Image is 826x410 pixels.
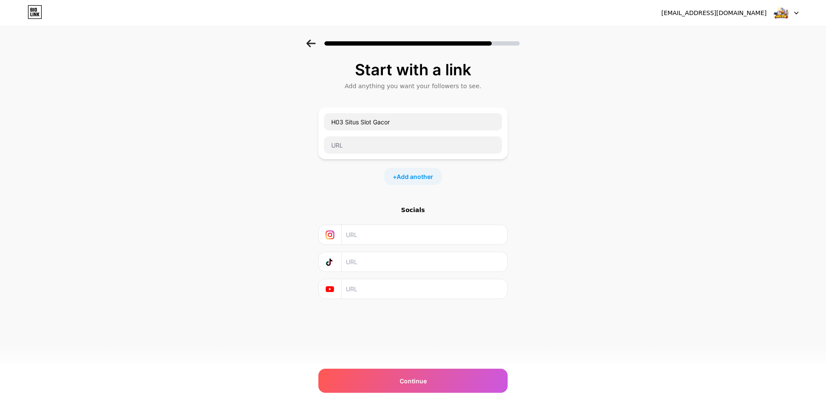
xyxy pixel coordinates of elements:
div: Socials [318,206,508,214]
div: Start with a link [323,61,503,78]
span: Add another [397,172,433,181]
input: Link name [324,113,502,130]
input: URL [346,279,502,299]
input: URL [346,225,502,244]
input: URL [324,136,502,154]
img: h03slotgacor [773,5,789,21]
input: URL [346,252,502,271]
div: Add anything you want your followers to see. [323,82,503,90]
div: + [384,168,442,185]
span: Continue [400,376,427,385]
div: [EMAIL_ADDRESS][DOMAIN_NAME] [661,9,767,18]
